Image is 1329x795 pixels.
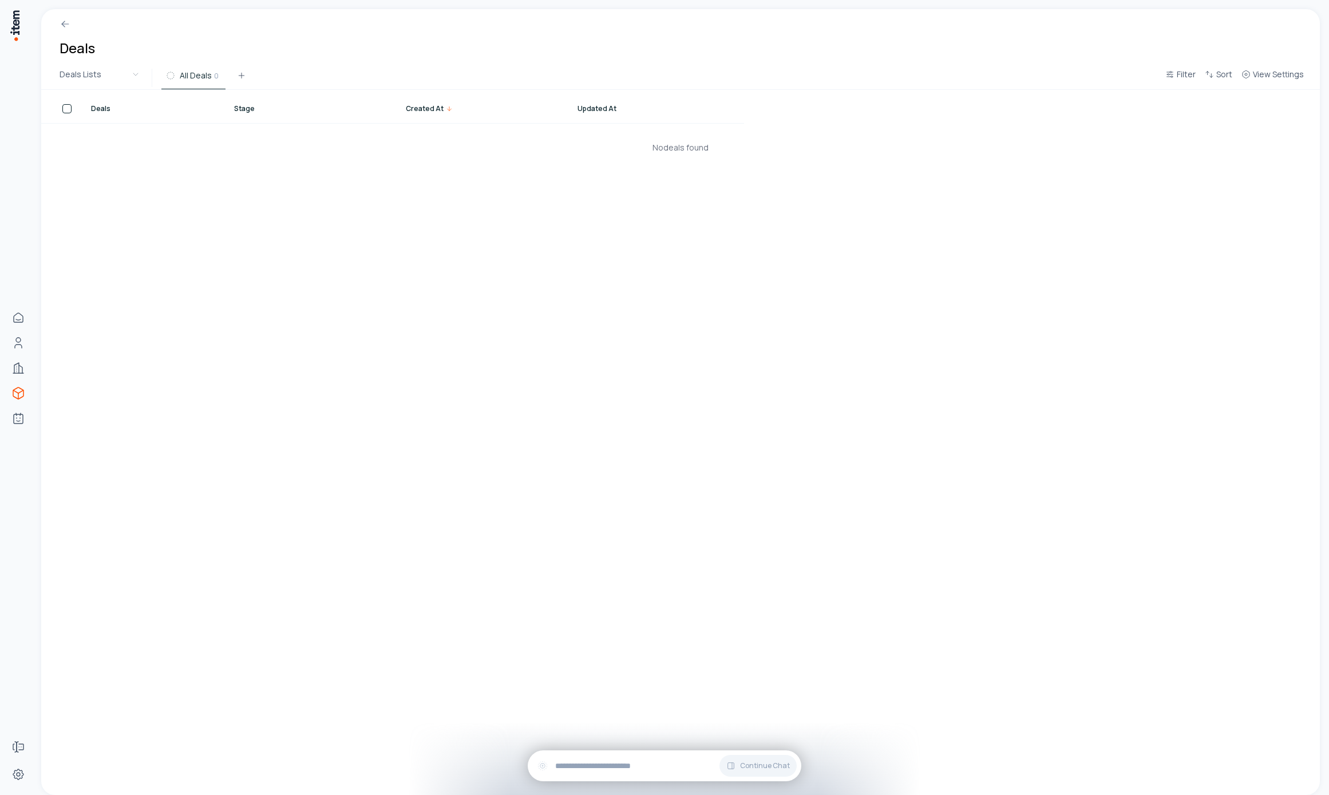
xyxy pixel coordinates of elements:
[1161,68,1200,88] button: Filter
[7,382,30,405] a: deals
[719,755,797,777] button: Continue Chat
[7,735,30,758] a: Forms
[1237,68,1308,88] button: View Settings
[7,357,30,379] a: Companies
[7,306,30,329] a: Home
[528,750,801,781] div: Continue Chat
[9,9,21,42] img: Item Brain Logo
[578,104,616,113] span: Updated At
[1177,69,1196,80] span: Filter
[91,104,110,113] span: Deals
[1253,69,1304,80] span: View Settings
[1200,68,1237,88] button: Sort
[180,70,212,81] span: All Deals
[1216,69,1232,80] span: Sort
[7,763,30,786] a: Settings
[161,69,226,89] button: All Deals0
[652,141,709,154] p: No deals found
[234,104,255,113] span: Stage
[60,39,95,57] h1: Deals
[7,331,30,354] a: Contacts
[214,70,219,81] span: 0
[7,407,30,430] a: Agents
[406,104,444,113] span: Created At
[740,761,790,770] span: Continue Chat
